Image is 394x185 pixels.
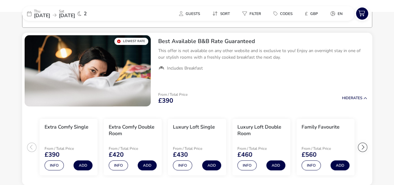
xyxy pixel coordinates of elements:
button: Codes [268,9,297,18]
div: Best Available B&B Rate GuaranteedThis offer is not available on any other website and is exclusi... [153,33,372,76]
span: £430 [173,152,188,158]
naf-pibe-menu-bar-item: Sort [207,9,237,18]
div: Lowest Rate [114,38,148,45]
span: en [338,11,343,16]
span: GBP [310,11,318,16]
p: Thu [34,9,50,13]
button: Info [301,160,321,170]
naf-pibe-menu-bar-item: £GBP [300,9,325,18]
button: en [325,9,348,18]
span: Sort [220,11,230,16]
button: Guests [174,9,205,18]
p: From / Total Price [109,147,153,150]
button: Add [330,160,349,170]
span: £420 [109,152,124,158]
h3: Extra Comfy Single [45,124,88,130]
h2: Best Available B&B Rate Guaranteed [158,38,367,45]
button: Info [173,160,192,170]
h3: Family Favourite [301,124,339,130]
button: Add [138,160,157,170]
span: Codes [280,11,292,16]
h3: Luxury Loft Double Room [237,124,285,137]
span: [DATE] [59,12,75,19]
swiper-slide: 5 / 6 [293,116,358,178]
button: Add [74,160,93,170]
p: From / Total Price [45,147,89,150]
span: Filter [249,11,261,16]
span: £390 [158,98,173,104]
swiper-slide: 1 / 6 [36,116,101,178]
span: £390 [45,152,59,158]
swiper-slide: 1 / 1 [25,35,151,106]
button: Add [266,160,285,170]
p: From / Total Price [158,93,188,96]
button: Add [202,160,221,170]
span: Includes Breakfast [167,66,203,71]
i: £ [305,11,308,17]
span: £560 [301,152,316,158]
button: Info [45,160,64,170]
button: Info [237,160,257,170]
span: 2 [84,11,87,16]
h3: Luxury Loft Single [173,124,215,130]
p: From / Total Price [301,147,346,150]
span: £460 [237,152,252,158]
naf-pibe-menu-bar-item: Filter [237,9,268,18]
swiper-slide: 3 / 6 [165,116,229,178]
button: Sort [207,9,235,18]
span: Guests [186,11,200,16]
p: Sat [59,9,75,13]
button: Info [109,160,128,170]
h3: Extra Comfy Double Room [109,124,157,137]
span: [DATE] [34,12,50,19]
naf-pibe-menu-bar-item: Guests [174,9,207,18]
swiper-slide: 4 / 6 [229,116,293,178]
naf-pibe-menu-bar-item: en [325,9,350,18]
div: Thu[DATE]Sat[DATE]2 [22,6,116,21]
button: HideRates [342,96,367,100]
naf-pibe-menu-bar-item: Codes [268,9,300,18]
span: Hide [342,95,351,100]
p: This offer is not available on any other website and is exclusive to you! Enjoy an overnight stay... [158,47,367,61]
p: From / Total Price [237,147,282,150]
button: Filter [237,9,266,18]
p: From / Total Price [173,147,217,150]
swiper-slide: 2 / 6 [101,116,165,178]
button: £GBP [300,9,323,18]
